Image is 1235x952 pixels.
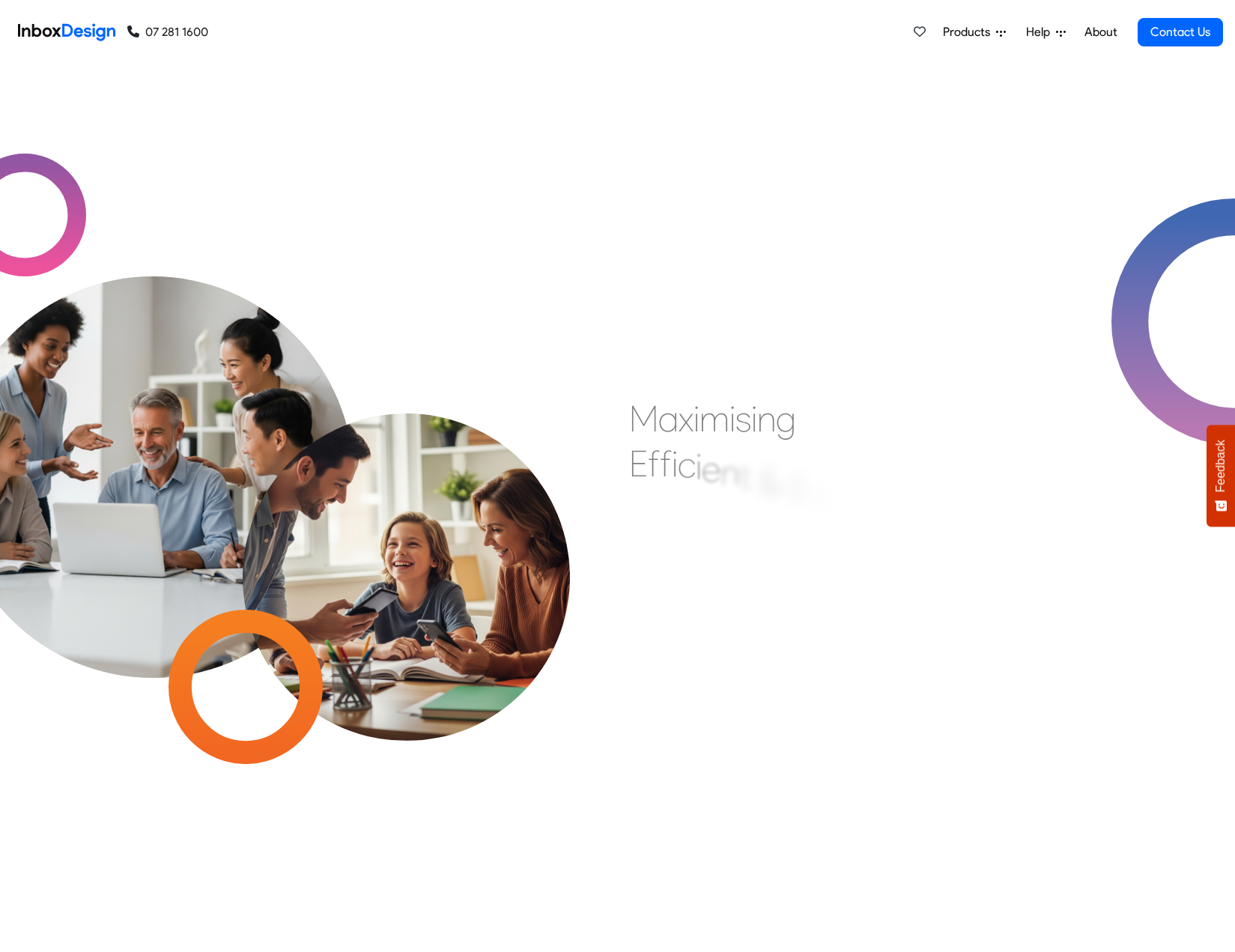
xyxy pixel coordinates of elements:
[729,396,735,441] div: i
[1080,17,1121,47] a: About
[808,473,827,518] div: n
[696,444,702,489] div: i
[943,23,996,41] span: Products
[658,396,679,441] div: a
[679,396,694,441] div: x
[127,23,208,41] a: 07 281 1600
[629,396,658,441] div: M
[757,396,776,441] div: n
[648,441,660,486] div: f
[759,460,780,505] div: &
[739,455,750,500] div: t
[702,446,720,491] div: e
[827,481,847,526] div: g
[720,450,739,495] div: n
[694,396,700,441] div: i
[201,332,610,741] img: parents_with_child.png
[1020,17,1072,47] a: Help
[678,442,696,487] div: c
[937,17,1012,47] a: Products
[629,396,992,621] div: Maximising Efficient & Engagement, Connecting Schools, Families, and Students.
[1214,440,1228,492] span: Feedback
[660,441,672,486] div: f
[1026,23,1056,41] span: Help
[1138,18,1223,46] a: Contact Us
[700,396,729,441] div: m
[672,441,678,486] div: i
[789,466,808,511] div: E
[776,396,796,441] div: g
[735,396,751,441] div: s
[1207,425,1235,527] button: Feedback - Show survey
[629,441,648,486] div: E
[751,396,757,441] div: i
